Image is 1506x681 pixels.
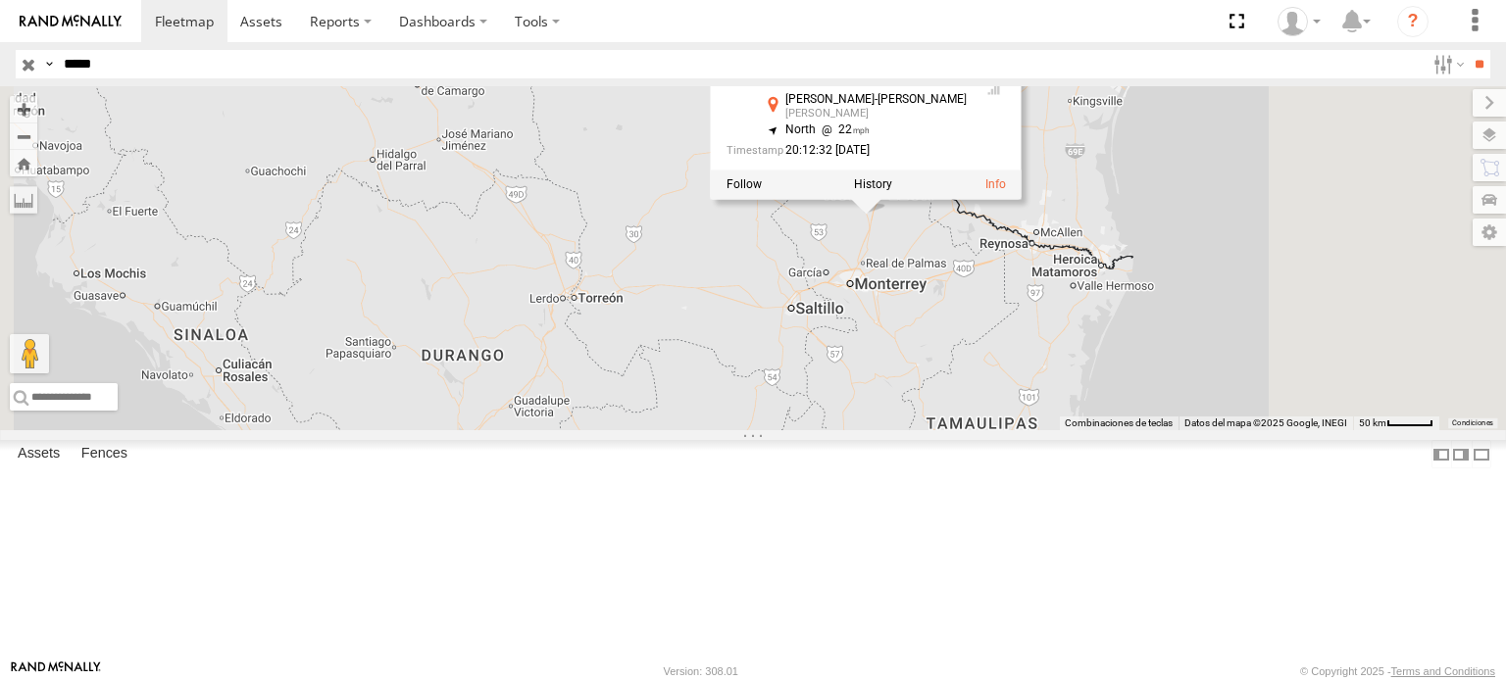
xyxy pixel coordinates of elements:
label: View Asset History [854,177,892,191]
label: Assets [8,441,70,468]
button: Zoom Home [10,150,37,176]
span: Datos del mapa ©2025 Google, INEGI [1184,417,1347,428]
label: Dock Summary Table to the Left [1431,440,1451,468]
label: Measure [10,186,37,214]
img: rand-logo.svg [20,15,122,28]
label: Dock Summary Table to the Right [1451,440,1471,468]
span: 22 [816,122,870,136]
div: [PERSON_NAME]-[PERSON_NAME] [785,93,967,106]
label: Map Settings [1473,219,1506,246]
label: Search Query [41,50,57,78]
a: Visit our Website [11,661,101,681]
a: Terms and Conditions [1391,665,1495,677]
label: Fences [72,441,137,468]
button: Escala del mapa: 50 km por 44 píxeles [1353,416,1439,430]
i: ? [1397,6,1429,37]
span: 50 km [1359,417,1386,428]
span: North [785,122,816,136]
label: Realtime tracking of Asset [727,177,762,191]
button: Zoom out [10,122,37,150]
div: © Copyright 2025 - [1300,665,1495,677]
a: Condiciones (se abre en una nueva pestaña) [1452,419,1493,427]
a: View Asset Details [985,177,1006,191]
label: Hide Summary Table [1472,440,1491,468]
div: Edgar Vargas [1271,7,1328,36]
button: Zoom in [10,96,37,122]
div: Version: 308.01 [664,665,738,677]
button: Arrastra el hombrecito naranja al mapa para abrir Street View [10,334,49,373]
button: Combinaciones de teclas [1065,416,1173,430]
label: Search Filter Options [1426,50,1468,78]
div: [PERSON_NAME] [785,108,967,120]
div: Last Event GSM Signal Strength [982,80,1006,96]
div: Date/time of location update [727,144,967,157]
